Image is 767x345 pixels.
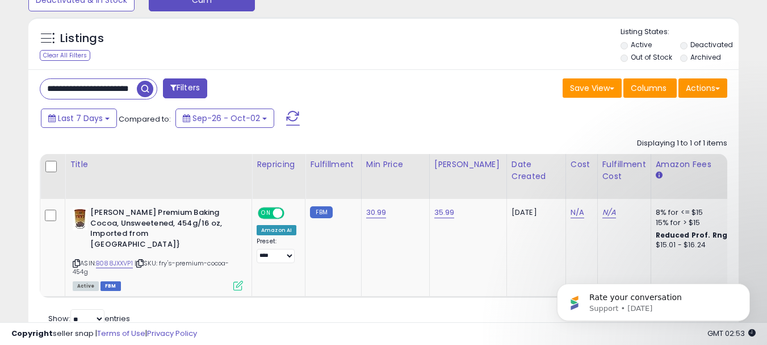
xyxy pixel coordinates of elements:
strong: Copyright [11,328,53,339]
div: Fulfillment [310,159,356,171]
a: B088JXXVP1 [96,259,133,268]
span: FBM [100,281,121,291]
div: $15.01 - $16.24 [656,240,750,250]
label: Active [631,40,652,49]
label: Deactivated [690,40,733,49]
span: ON [259,209,273,218]
button: Actions [678,78,727,98]
h5: Listings [60,31,104,47]
div: Amazon AI [257,225,296,235]
a: 30.99 [366,207,387,218]
button: Columns [623,78,677,98]
iframe: Intercom notifications message [540,260,767,339]
div: Min Price [366,159,425,171]
span: Compared to: [119,114,171,124]
span: Columns [631,82,667,94]
button: Filters [163,78,207,98]
span: OFF [283,209,301,218]
div: Repricing [257,159,300,171]
b: Reduced Prof. Rng. [656,230,730,240]
a: N/A [602,207,616,218]
p: Listing States: [621,27,739,38]
small: Amazon Fees. [656,171,663,181]
span: | SKU: fry's-premium-cocoa-454g [73,259,229,276]
div: 8% for <= $15 [656,207,750,218]
div: Date Created [512,159,561,182]
button: Sep-26 - Oct-02 [175,109,274,128]
span: All listings currently available for purchase on Amazon [73,281,99,291]
button: Last 7 Days [41,109,117,128]
div: seller snap | | [11,329,197,339]
a: N/A [571,207,584,218]
span: Last 7 Days [58,113,103,124]
div: Preset: [257,238,296,263]
div: Cost [571,159,593,171]
label: Out of Stock [631,52,672,62]
div: Title [70,159,247,171]
div: Fulfillment Cost [602,159,646,182]
label: Archived [690,52,721,62]
div: ASIN: [73,207,243,289]
div: Amazon Fees [656,159,754,171]
div: [PERSON_NAME] [434,159,502,171]
button: Save View [563,78,622,98]
div: Displaying 1 to 1 of 1 items [637,138,727,149]
a: Privacy Policy [147,328,197,339]
small: FBM [310,206,332,218]
a: Terms of Use [97,328,145,339]
div: 15% for > $15 [656,218,750,228]
a: 35.99 [434,207,455,218]
div: [DATE] [512,207,557,218]
span: Sep-26 - Oct-02 [192,113,260,124]
img: 41cVBN998sL._SL40_.jpg [73,207,87,230]
b: [PERSON_NAME] Premium Baking Cocoa, Unsweetened, 454g/16 oz, Imported from [GEOGRAPHIC_DATA]} [90,207,228,252]
span: Show: entries [48,313,130,324]
div: Clear All Filters [40,50,90,61]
